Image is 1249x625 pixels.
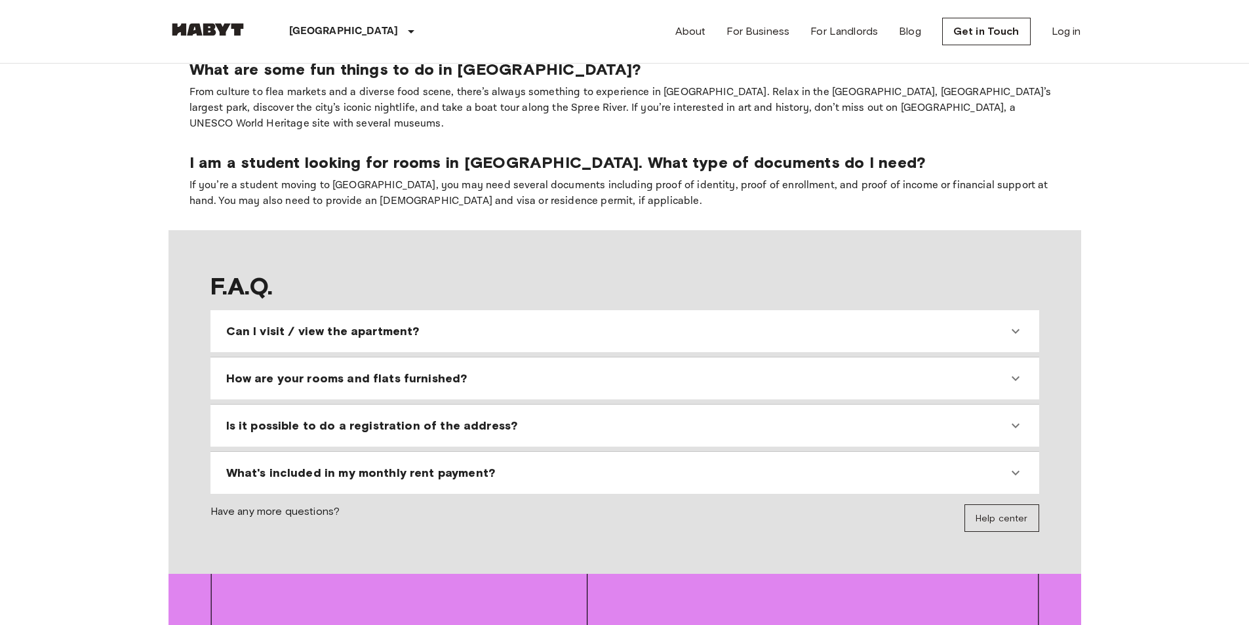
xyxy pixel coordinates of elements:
a: Blog [899,24,921,39]
span: Is it possible to do a registration of the address? [226,418,518,433]
span: What's included in my monthly rent payment? [226,465,495,481]
div: Is it possible to do a registration of the address? [216,410,1034,441]
a: For Landlords [810,24,878,39]
div: How are your rooms and flats furnished? [216,363,1034,394]
p: [GEOGRAPHIC_DATA] [289,24,399,39]
div: What's included in my monthly rent payment? [216,457,1034,489]
p: What are some fun things to do in [GEOGRAPHIC_DATA]? [189,60,1060,79]
a: Log in [1052,24,1081,39]
span: F.A.Q. [210,272,1039,300]
img: Habyt [169,23,247,36]
span: Can I visit / view the apartment? [226,323,420,339]
a: About [675,24,706,39]
a: For Business [726,24,789,39]
span: Have any more questions? [210,504,340,532]
a: Help center [964,504,1039,532]
div: Can I visit / view the apartment? [216,315,1034,347]
a: Get in Touch [942,18,1031,45]
span: Help center [976,513,1028,524]
span: How are your rooms and flats furnished? [226,371,467,386]
p: From culture to flea markets and a diverse food scene, there’s always something to experience in ... [189,85,1060,132]
p: If you’re a student moving to [GEOGRAPHIC_DATA], you may need several documents including proof o... [189,178,1060,209]
p: I am a student looking for rooms in [GEOGRAPHIC_DATA]. What type of documents do I need? [189,153,1060,172]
